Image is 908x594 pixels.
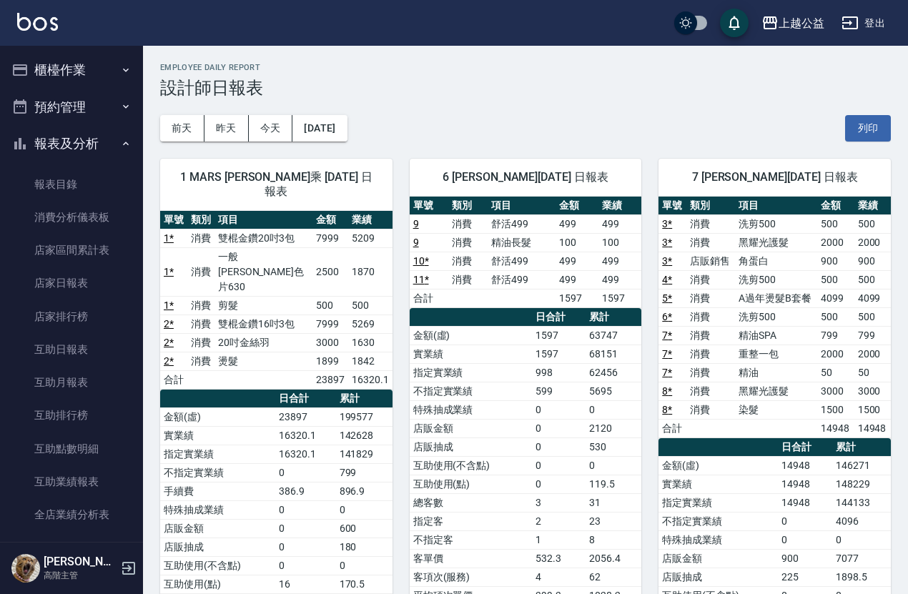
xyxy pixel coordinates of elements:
[832,512,891,530] td: 4096
[488,197,556,215] th: 項目
[658,530,778,549] td: 特殊抽成業績
[586,437,641,456] td: 530
[686,252,735,270] td: 店販銷售
[44,569,117,582] p: 高階主管
[586,568,641,586] td: 62
[686,363,735,382] td: 消費
[735,326,817,345] td: 精油SPA
[177,170,375,199] span: 1 MARS [PERSON_NAME]乘 [DATE] 日報表
[488,214,556,233] td: 舒活499
[658,512,778,530] td: 不指定實業績
[817,252,854,270] td: 900
[556,233,598,252] td: 100
[586,512,641,530] td: 23
[779,14,824,32] div: 上越公益
[556,289,598,307] td: 1597
[817,307,854,326] td: 500
[586,493,641,512] td: 31
[817,419,854,437] td: 14948
[11,554,40,583] img: Person
[756,9,830,38] button: 上越公益
[348,370,393,389] td: 16320.1
[214,229,312,247] td: 雙棍金鑽20吋3包
[17,13,58,31] img: Logo
[817,345,854,363] td: 2000
[336,500,393,519] td: 0
[448,270,488,289] td: 消費
[6,399,137,432] a: 互助排行榜
[817,382,854,400] td: 3000
[532,345,586,363] td: 1597
[598,252,641,270] td: 499
[410,197,642,308] table: a dense table
[410,400,532,419] td: 特殊抽成業績
[598,289,641,307] td: 1597
[214,315,312,333] td: 雙棍金鑽16吋3包
[817,233,854,252] td: 2000
[160,575,275,593] td: 互助使用(點)
[854,270,891,289] td: 500
[204,115,249,142] button: 昨天
[817,363,854,382] td: 50
[275,556,335,575] td: 0
[735,382,817,400] td: 黑耀光護髮
[854,252,891,270] td: 900
[187,211,214,229] th: 類別
[348,247,393,296] td: 1870
[586,475,641,493] td: 119.5
[817,326,854,345] td: 799
[312,352,348,370] td: 1899
[532,493,586,512] td: 3
[336,538,393,556] td: 180
[556,270,598,289] td: 499
[735,214,817,233] td: 洗剪500
[6,168,137,201] a: 報表目錄
[336,407,393,426] td: 199577
[532,419,586,437] td: 0
[817,214,854,233] td: 500
[586,382,641,400] td: 5695
[160,426,275,445] td: 實業績
[532,512,586,530] td: 2
[658,197,891,438] table: a dense table
[676,170,874,184] span: 7 [PERSON_NAME][DATE] 日報表
[160,445,275,463] td: 指定實業績
[854,326,891,345] td: 799
[336,463,393,482] td: 799
[598,270,641,289] td: 499
[160,519,275,538] td: 店販金額
[854,345,891,363] td: 2000
[6,465,137,498] a: 互助業績報表
[448,252,488,270] td: 消費
[275,445,335,463] td: 16320.1
[214,247,312,296] td: 一般[PERSON_NAME]色片630
[275,482,335,500] td: 386.9
[6,125,137,162] button: 報表及分析
[735,345,817,363] td: 重整一包
[187,247,214,296] td: 消費
[448,197,488,215] th: 類別
[832,438,891,457] th: 累計
[586,530,641,549] td: 8
[6,432,137,465] a: 互助點數明細
[778,475,832,493] td: 14948
[686,197,735,215] th: 類別
[448,214,488,233] td: 消費
[348,211,393,229] th: 業績
[686,326,735,345] td: 消費
[348,352,393,370] td: 1842
[336,482,393,500] td: 896.9
[275,463,335,482] td: 0
[160,115,204,142] button: 前天
[160,407,275,426] td: 金額(虛)
[532,549,586,568] td: 532.3
[854,382,891,400] td: 3000
[336,556,393,575] td: 0
[598,197,641,215] th: 業績
[275,500,335,519] td: 0
[214,211,312,229] th: 項目
[410,289,449,307] td: 合計
[854,419,891,437] td: 14948
[336,575,393,593] td: 170.5
[532,308,586,327] th: 日合計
